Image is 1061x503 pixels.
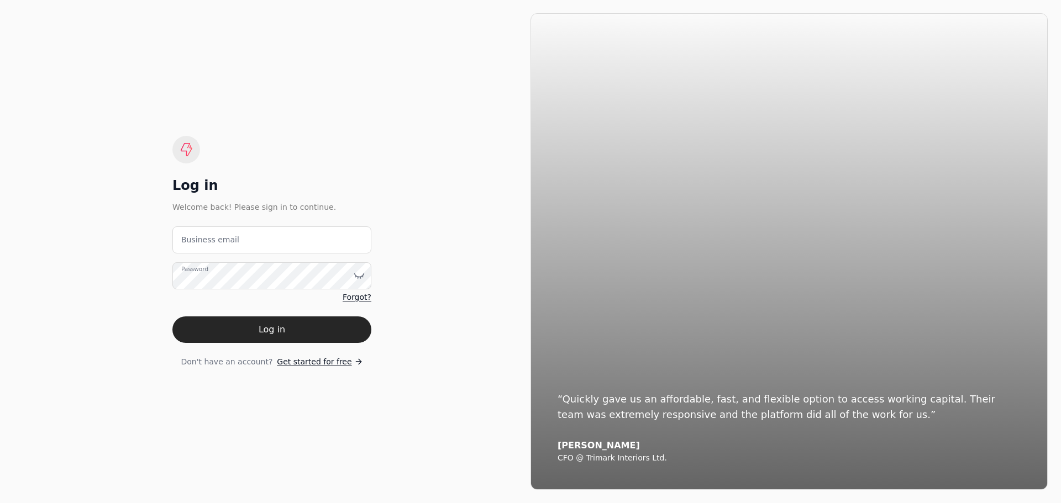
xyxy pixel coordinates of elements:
button: Log in [172,316,371,343]
div: Welcome back! Please sign in to continue. [172,201,371,213]
a: Get started for free [277,356,363,368]
label: Password [181,264,208,273]
div: Log in [172,177,371,194]
span: Don't have an account? [181,356,272,368]
span: Get started for free [277,356,351,368]
div: “Quickly gave us an affordable, fast, and flexible option to access working capital. Their team w... [558,391,1021,422]
a: Forgot? [343,292,371,303]
div: [PERSON_NAME] [558,440,1021,451]
label: Business email [181,234,239,246]
div: CFO @ Trimark Interiors Ltd. [558,453,1021,463]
